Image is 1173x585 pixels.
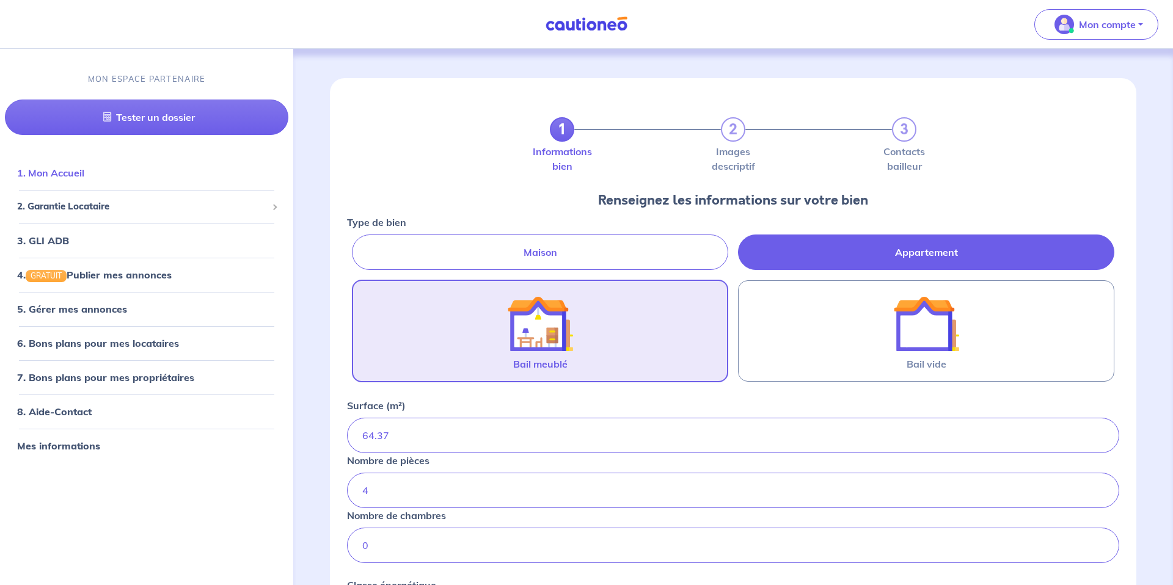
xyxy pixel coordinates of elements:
p: Nombre de pièces [347,453,429,468]
a: Mes informations [17,440,100,452]
a: Tester un dossier [5,100,288,135]
label: Informations bien [550,147,574,171]
a: 5. Gérer mes annonces [17,303,127,315]
a: 6. Bons plans pour mes locataires [17,337,179,349]
img: illu_account_valid_menu.svg [1054,15,1074,34]
img: illu_empty_lease.svg [893,291,959,357]
a: 7. Bons plans pour mes propriétaires [17,371,194,383]
p: Surface (m²) [347,398,406,413]
img: illu_furnished_lease.svg [507,291,573,357]
a: 8. Aide-Contact [17,405,92,418]
input: Ex. : 1 chambre [347,528,1119,563]
p: MON ESPACE PARTENAIRE [88,73,206,85]
span: Bail meublé [513,357,568,371]
img: Cautioneo [541,16,632,32]
p: Mon compte [1079,17,1136,32]
span: 2. Garantie Locataire [17,200,267,214]
p: Nombre de chambres [347,508,446,523]
div: Mes informations [5,434,288,458]
div: Renseignez les informations sur votre bien [347,191,1119,210]
div: 8. Aide-Contact [5,399,288,424]
input: Ex. : 3 pièces [347,473,1119,508]
span: Bail vide [907,357,946,371]
a: 3. GLI ADB [17,234,69,246]
p: Type de bien [347,215,406,230]
a: 1 [550,117,574,142]
div: 1. Mon Accueil [5,161,288,185]
div: 3. GLI ADB [5,228,288,252]
label: Contacts bailleur [892,147,916,171]
div: 2. Garantie Locataire [5,195,288,219]
div: 4.GRATUITPublier mes annonces [5,262,288,286]
label: Images descriptif [721,147,745,171]
a: 4.GRATUITPublier mes annonces [17,268,172,280]
div: 7. Bons plans pour mes propriétaires [5,365,288,390]
label: Maison [352,234,728,270]
div: 6. Bons plans pour mes locataires [5,331,288,355]
div: 5. Gérer mes annonces [5,297,288,321]
button: illu_account_valid_menu.svgMon compte [1034,9,1158,40]
label: Appartement [738,234,1114,270]
input: Ex. : 35 m² [347,418,1119,453]
a: 1. Mon Accueil [17,167,84,179]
